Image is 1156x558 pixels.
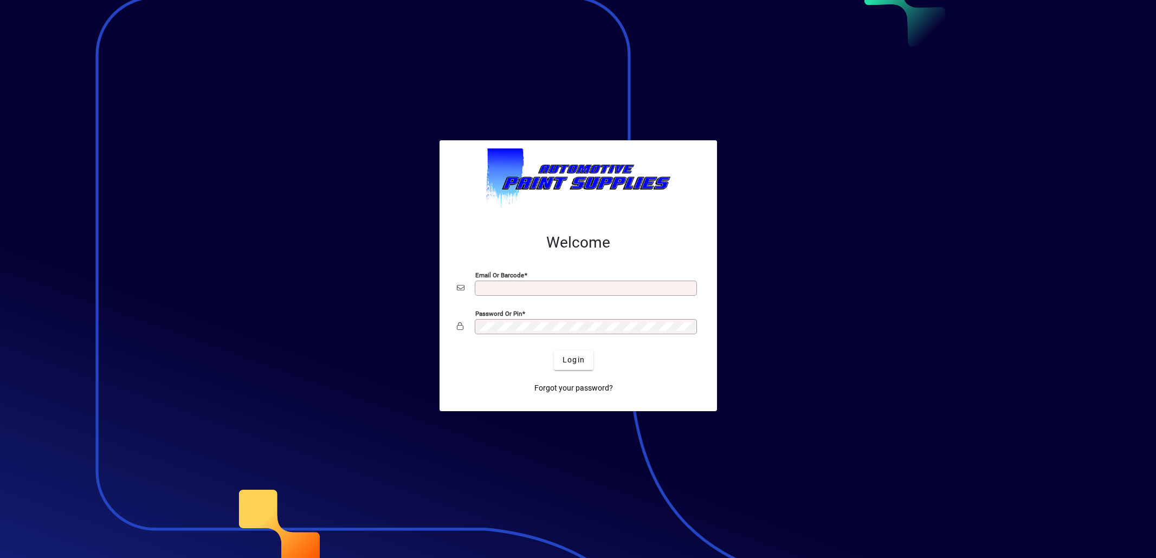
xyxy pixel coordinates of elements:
span: Login [563,354,585,366]
h2: Welcome [457,233,700,252]
mat-label: Email or Barcode [475,271,524,278]
button: Login [554,351,593,370]
span: Forgot your password? [534,382,613,394]
mat-label: Password or Pin [475,309,522,317]
a: Forgot your password? [530,379,617,398]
